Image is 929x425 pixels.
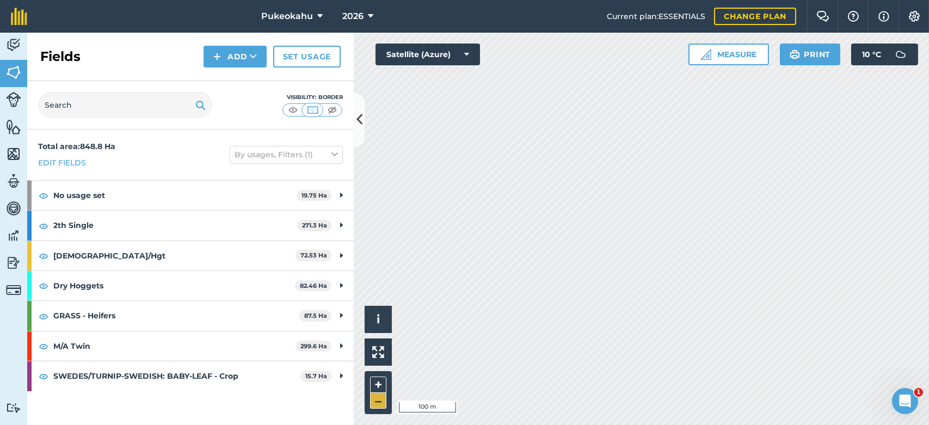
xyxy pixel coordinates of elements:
button: Add [204,46,267,67]
img: svg+xml;base64,PHN2ZyB4bWxucz0iaHR0cDovL3d3dy53My5vcmcvMjAwMC9zdmciIHdpZHRoPSIxNyIgaGVpZ2h0PSIxNy... [878,10,889,23]
img: svg+xml;base64,PHN2ZyB4bWxucz0iaHR0cDovL3d3dy53My5vcmcvMjAwMC9zdmciIHdpZHRoPSI1MCIgaGVpZ2h0PSI0MC... [286,104,300,115]
span: 2026 [342,10,364,23]
img: svg+xml;base64,PD94bWwgdmVyc2lvbj0iMS4wIiBlbmNvZGluZz0idXRmLTgiPz4KPCEtLSBHZW5lcmF0b3I6IEFkb2JlIE... [890,44,912,65]
img: svg+xml;base64,PD94bWwgdmVyc2lvbj0iMS4wIiBlbmNvZGluZz0idXRmLTgiPz4KPCEtLSBHZW5lcmF0b3I6IEFkb2JlIE... [6,282,21,298]
strong: 299.6 Ha [300,342,327,350]
img: Ruler icon [700,49,711,60]
button: i [365,306,392,333]
img: svg+xml;base64,PHN2ZyB4bWxucz0iaHR0cDovL3d3dy53My5vcmcvMjAwMC9zdmciIHdpZHRoPSI1NiIgaGVpZ2h0PSI2MC... [6,64,21,81]
img: svg+xml;base64,PHN2ZyB4bWxucz0iaHR0cDovL3d3dy53My5vcmcvMjAwMC9zdmciIHdpZHRoPSI1NiIgaGVpZ2h0PSI2MC... [6,146,21,162]
div: M/A Twin299.6 Ha [27,331,354,361]
button: 10 °C [851,44,918,65]
img: svg+xml;base64,PHN2ZyB4bWxucz0iaHR0cDovL3d3dy53My5vcmcvMjAwMC9zdmciIHdpZHRoPSIxOCIgaGVpZ2h0PSIyNC... [39,249,48,262]
div: 2th Single271.3 Ha [27,211,354,240]
button: + [370,377,386,393]
img: svg+xml;base64,PHN2ZyB4bWxucz0iaHR0cDovL3d3dy53My5vcmcvMjAwMC9zdmciIHdpZHRoPSIxOCIgaGVpZ2h0PSIyNC... [39,369,48,383]
strong: 2th Single [53,211,297,240]
img: A cog icon [908,11,921,22]
strong: Dry Hoggets [53,271,295,300]
img: svg+xml;base64,PHN2ZyB4bWxucz0iaHR0cDovL3d3dy53My5vcmcvMjAwMC9zdmciIHdpZHRoPSIxOCIgaGVpZ2h0PSIyNC... [39,310,48,323]
input: Search [38,92,212,118]
img: svg+xml;base64,PHN2ZyB4bWxucz0iaHR0cDovL3d3dy53My5vcmcvMjAwMC9zdmciIHdpZHRoPSIxNCIgaGVpZ2h0PSIyNC... [213,50,221,63]
strong: [DEMOGRAPHIC_DATA]/Hgt [53,241,296,270]
img: svg+xml;base64,PHN2ZyB4bWxucz0iaHR0cDovL3d3dy53My5vcmcvMjAwMC9zdmciIHdpZHRoPSIxOCIgaGVpZ2h0PSIyNC... [39,340,48,353]
img: svg+xml;base64,PD94bWwgdmVyc2lvbj0iMS4wIiBlbmNvZGluZz0idXRmLTgiPz4KPCEtLSBHZW5lcmF0b3I6IEFkb2JlIE... [6,92,21,107]
div: [DEMOGRAPHIC_DATA]/Hgt72.53 Ha [27,241,354,270]
span: 1 [914,388,923,397]
img: svg+xml;base64,PHN2ZyB4bWxucz0iaHR0cDovL3d3dy53My5vcmcvMjAwMC9zdmciIHdpZHRoPSI1MCIgaGVpZ2h0PSI0MC... [306,104,319,115]
img: svg+xml;base64,PHN2ZyB4bWxucz0iaHR0cDovL3d3dy53My5vcmcvMjAwMC9zdmciIHdpZHRoPSIxOCIgaGVpZ2h0PSIyNC... [39,219,48,232]
img: svg+xml;base64,PHN2ZyB4bWxucz0iaHR0cDovL3d3dy53My5vcmcvMjAwMC9zdmciIHdpZHRoPSIxOSIgaGVpZ2h0PSIyNC... [195,98,206,112]
img: fieldmargin Logo [11,8,27,25]
iframe: Intercom live chat [892,388,918,414]
a: Set usage [273,46,341,67]
img: svg+xml;base64,PHN2ZyB4bWxucz0iaHR0cDovL3d3dy53My5vcmcvMjAwMC9zdmciIHdpZHRoPSI1MCIgaGVpZ2h0PSI0MC... [325,104,339,115]
span: 10 ° C [862,44,881,65]
strong: 19.75 Ha [302,192,327,199]
div: SWEDES/TURNIP-SWEDISH: BABY-LEAF - Crop15.7 Ha [27,361,354,391]
span: i [377,312,380,326]
span: Pukeokahu [261,10,313,23]
strong: 15.7 Ha [305,372,327,380]
div: GRASS - Heifers87.5 Ha [27,301,354,330]
button: Print [780,44,841,65]
strong: 87.5 Ha [304,312,327,319]
button: – [370,393,386,409]
img: svg+xml;base64,PHN2ZyB4bWxucz0iaHR0cDovL3d3dy53My5vcmcvMjAwMC9zdmciIHdpZHRoPSI1NiIgaGVpZ2h0PSI2MC... [6,119,21,135]
h2: Fields [40,48,81,65]
strong: GRASS - Heifers [53,301,299,330]
img: A question mark icon [847,11,860,22]
strong: M/A Twin [53,331,296,361]
strong: SWEDES/TURNIP-SWEDISH: BABY-LEAF - Crop [53,361,300,391]
img: svg+xml;base64,PD94bWwgdmVyc2lvbj0iMS4wIiBlbmNvZGluZz0idXRmLTgiPz4KPCEtLSBHZW5lcmF0b3I6IEFkb2JlIE... [6,403,21,413]
button: Measure [688,44,769,65]
a: Change plan [714,8,796,25]
img: svg+xml;base64,PD94bWwgdmVyc2lvbj0iMS4wIiBlbmNvZGluZz0idXRmLTgiPz4KPCEtLSBHZW5lcmF0b3I6IEFkb2JlIE... [6,37,21,53]
strong: No usage set [53,181,297,210]
img: Two speech bubbles overlapping with the left bubble in the forefront [816,11,829,22]
img: svg+xml;base64,PHN2ZyB4bWxucz0iaHR0cDovL3d3dy53My5vcmcvMjAwMC9zdmciIHdpZHRoPSIxOCIgaGVpZ2h0PSIyNC... [39,189,48,202]
strong: 82.46 Ha [300,282,327,290]
span: Current plan : ESSENTIALS [607,10,705,22]
a: Edit fields [38,157,86,169]
div: No usage set19.75 Ha [27,181,354,210]
button: By usages, Filters (1) [230,146,343,163]
img: svg+xml;base64,PD94bWwgdmVyc2lvbj0iMS4wIiBlbmNvZGluZz0idXRmLTgiPz4KPCEtLSBHZW5lcmF0b3I6IEFkb2JlIE... [6,227,21,244]
strong: Total area : 848.8 Ha [38,141,115,151]
img: svg+xml;base64,PHN2ZyB4bWxucz0iaHR0cDovL3d3dy53My5vcmcvMjAwMC9zdmciIHdpZHRoPSIxOCIgaGVpZ2h0PSIyNC... [39,279,48,292]
img: Four arrows, one pointing top left, one top right, one bottom right and the last bottom left [372,346,384,358]
img: svg+xml;base64,PD94bWwgdmVyc2lvbj0iMS4wIiBlbmNvZGluZz0idXRmLTgiPz4KPCEtLSBHZW5lcmF0b3I6IEFkb2JlIE... [6,200,21,217]
img: svg+xml;base64,PHN2ZyB4bWxucz0iaHR0cDovL3d3dy53My5vcmcvMjAwMC9zdmciIHdpZHRoPSIxOSIgaGVpZ2h0PSIyNC... [790,48,800,61]
button: Satellite (Azure) [376,44,480,65]
strong: 271.3 Ha [302,221,327,229]
img: svg+xml;base64,PD94bWwgdmVyc2lvbj0iMS4wIiBlbmNvZGluZz0idXRmLTgiPz4KPCEtLSBHZW5lcmF0b3I6IEFkb2JlIE... [6,173,21,189]
div: Visibility: Border [282,93,343,102]
div: Dry Hoggets82.46 Ha [27,271,354,300]
strong: 72.53 Ha [300,251,327,259]
img: svg+xml;base64,PD94bWwgdmVyc2lvbj0iMS4wIiBlbmNvZGluZz0idXRmLTgiPz4KPCEtLSBHZW5lcmF0b3I6IEFkb2JlIE... [6,255,21,271]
